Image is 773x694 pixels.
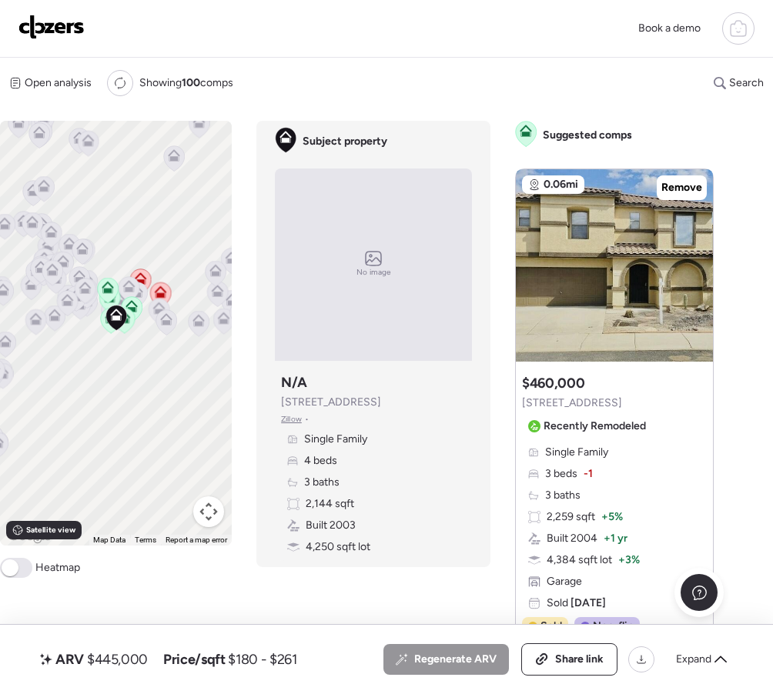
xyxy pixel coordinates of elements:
span: + 1 yr [604,531,627,546]
span: 2,259 sqft [547,509,595,525]
span: 3 baths [545,488,581,503]
span: Single Family [304,432,367,447]
span: Expand [676,652,711,667]
span: 4,384 sqft lot [547,552,612,568]
span: Satellite view [26,524,75,536]
span: Sold [547,596,606,611]
span: 100 [182,76,200,89]
span: Regenerate ARV [414,652,497,667]
span: 0.06mi [544,177,578,192]
span: $180 - $261 [228,650,296,669]
span: [STREET_ADDRESS] [522,395,622,411]
span: 3 baths [304,475,340,490]
span: 2,144 sqft [306,496,354,512]
span: Search [729,75,764,91]
span: Sold [540,619,562,634]
span: [DATE] [568,596,606,609]
span: + 5% [601,509,623,525]
button: Map camera controls [193,496,224,527]
span: ARV [55,650,84,669]
button: Map Data [93,535,125,546]
span: $445,000 [87,650,148,669]
span: Built 2003 [306,518,356,533]
span: 4 beds [304,453,337,469]
img: Google [4,526,55,546]
span: Built 2004 [547,531,597,546]
span: 3 beds [545,466,577,482]
span: Remove [661,180,702,195]
span: Non-flip [593,619,634,634]
span: Book a demo [638,22,701,35]
span: Heatmap [35,560,80,576]
span: Single Family [545,445,608,460]
a: Open this area in Google Maps (opens a new window) [4,526,55,546]
h3: N/A [281,373,307,392]
span: No image [356,266,390,279]
span: Open analysis [25,75,92,91]
span: Share link [555,652,604,667]
span: Suggested comps [543,128,632,143]
a: Terms (opens in new tab) [135,536,156,544]
span: Garage [547,574,582,589]
span: Recently Remodeled [544,419,646,434]
a: Report a map error [166,536,227,544]
img: Logo [18,15,85,39]
span: Subject property [303,134,387,149]
span: Price/sqft [163,650,225,669]
span: 4,250 sqft lot [306,539,370,555]
span: Zillow [281,413,302,425]
span: Showing comps [139,75,233,91]
span: [STREET_ADDRESS] [281,395,381,410]
span: + 3% [618,552,640,568]
h3: $460,000 [522,374,584,392]
span: • [305,413,309,425]
span: -1 [584,466,593,482]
